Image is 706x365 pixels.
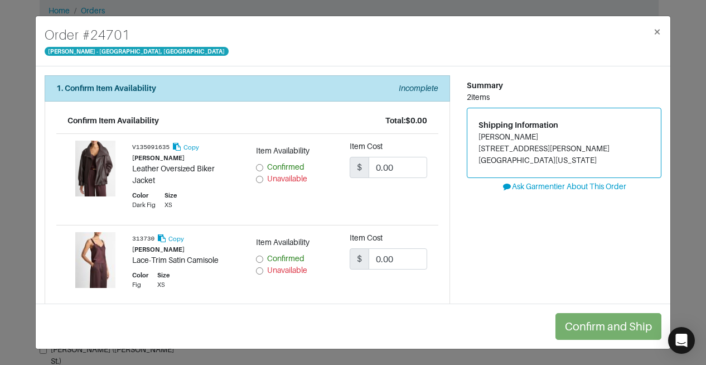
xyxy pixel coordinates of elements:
div: [PERSON_NAME] [132,153,239,163]
img: Product [67,141,123,196]
div: Fig [132,280,148,290]
address: [PERSON_NAME] [STREET_ADDRESS][PERSON_NAME] [GEOGRAPHIC_DATA][US_STATE] [478,131,650,166]
img: Product [67,232,123,288]
div: 2 items [467,92,661,103]
span: $ [350,157,369,178]
small: Copy [183,144,199,151]
div: Lace-Trim Satin Camisole [132,254,239,266]
div: Leather Oversized Biker Jacket [132,163,239,186]
div: Total: $0.00 [385,115,427,127]
div: Dark Fig [132,200,156,210]
div: Size [157,271,170,280]
button: Confirm and Ship [555,313,661,340]
label: Item Availability [256,237,310,248]
button: Copy [171,141,200,153]
label: Item Cost [350,141,383,152]
div: Open Intercom Messenger [668,327,695,354]
div: Size [165,191,177,200]
span: Confirmed [267,162,304,171]
input: Confirmed [256,164,263,171]
span: Confirmed [267,254,304,263]
span: Unavailable [267,174,307,183]
div: Color [132,191,156,200]
button: Copy [156,232,185,245]
em: Incomplete [399,84,438,93]
small: 313730 [132,236,154,243]
span: $ [350,248,369,270]
div: Color [132,271,148,280]
input: Unavailable [256,267,263,275]
span: Shipping Information [478,121,558,129]
small: V135091635 [132,144,170,151]
div: [PERSON_NAME] [132,245,239,254]
input: Confirmed [256,256,263,263]
button: Ask Garmentier About This Order [467,178,661,195]
div: XS [165,200,177,210]
span: × [653,24,661,39]
button: Close [644,16,670,47]
label: Item Cost [350,232,383,244]
span: [PERSON_NAME] - [GEOGRAPHIC_DATA], [GEOGRAPHIC_DATA] [45,47,229,56]
div: Summary [467,80,661,92]
small: Copy [168,236,184,242]
label: Item Availability [256,145,310,157]
h4: Order # 24701 [45,25,229,45]
div: Confirm Item Availability [67,115,159,127]
strong: 1. Confirm Item Availability [56,84,156,93]
input: Unavailable [256,176,263,183]
span: Unavailable [267,266,307,275]
div: XS [157,280,170,290]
